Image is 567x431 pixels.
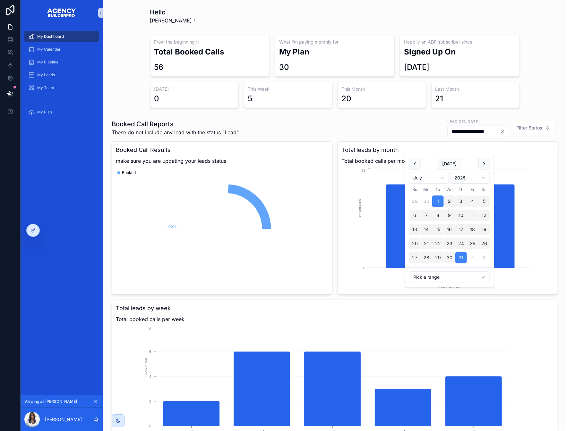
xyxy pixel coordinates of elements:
button: Thursday, July 24th, 2025, selected [455,238,467,249]
button: Wednesday, July 23rd, 2025, selected [444,238,455,249]
button: Monday, June 30th, 2025 [421,195,432,207]
h1: Hello [150,8,195,17]
h2: My Plan [279,46,391,57]
button: Monday, July 21st, 2025, selected [421,238,432,249]
button: Thursday, July 10th, 2025, selected [455,210,467,221]
div: [DATE] [404,62,429,72]
h2: Signed Up On [404,46,515,57]
h3: [DATE] [154,86,235,92]
h3: Last Month [435,86,516,92]
button: Tuesday, July 15th, 2025, selected [432,224,444,235]
label: Lead Gen Date [447,119,478,124]
span: Total booked calls per month [342,157,554,165]
span: My Plan [37,110,52,115]
button: Select Button [511,122,555,134]
tspan: 0 [149,424,151,428]
button: Tuesday, July 1st, 2025, selected [432,195,444,207]
table: July 2025 [409,186,490,263]
button: Friday, August 1st, 2025 [467,252,478,263]
button: Saturday, July 5th, 2025, selected [478,195,490,207]
div: 30 [279,62,289,72]
h3: Happily an ABP subscriber since [404,39,515,45]
button: Thursday, July 3rd, 2025, selected [455,195,467,207]
a: My Leads [24,69,99,81]
a: My Dashboard [24,31,99,42]
span: make sure you are updating your leads status [116,157,328,165]
button: Sunday, July 20th, 2025, selected [409,238,421,249]
div: 20 [342,94,352,104]
h3: Booked Call Results [116,145,328,154]
button: Friday, July 18th, 2025, selected [467,224,478,235]
tspan: 8 [149,327,151,331]
h3: This Week [248,86,328,92]
span: Filter Status [516,125,542,131]
button: Sunday, July 13th, 2025, selected [409,224,421,235]
button: Wednesday, July 9th, 2025, selected [444,210,455,221]
h3: What i'm paying monthly for [279,39,391,45]
div: 56 [154,62,164,72]
div: chart [342,167,554,290]
div: 21 [435,94,443,104]
span: Booked [122,170,136,175]
span: My Pipeline [37,60,58,65]
button: Saturday, August 2nd, 2025 [478,252,490,263]
button: Clear [500,129,508,134]
tspan: Booked Calls [358,199,362,218]
tspan: Booked Calls [144,358,148,377]
button: Sunday, July 6th, 2025, selected [409,210,421,221]
tspan: 25 [361,169,365,173]
button: Tuesday, July 22nd, 2025, selected [432,238,444,249]
button: Wednesday, July 2nd, 2025, selected [444,195,455,207]
a: My Team [24,82,99,94]
button: Thursday, July 31st, 2025, selected [455,252,467,263]
th: Saturday [478,186,490,193]
th: Sunday [409,186,421,193]
span: My Calendar [37,47,61,52]
tspan: 2 [149,399,151,403]
a: My Calendar [24,44,99,55]
button: Friday, July 25th, 2025, selected [467,238,478,249]
tspan: 100% [167,225,176,229]
p: [PERSON_NAME] [45,416,82,423]
tspan: 4 [149,375,151,379]
button: Friday, July 11th, 2025, selected [467,210,478,221]
button: Relative time [409,271,490,283]
button: Saturday, July 26th, 2025, selected [478,238,490,249]
div: chart [116,167,328,290]
div: scrollable content [21,26,103,127]
button: Wednesday, July 16th, 2025, selected [444,224,455,235]
button: Sunday, June 29th, 2025 [409,195,421,207]
button: Saturday, July 19th, 2025, selected [478,224,490,235]
button: Monday, July 7th, 2025, selected [421,210,432,221]
h2: Total Booked Calls [154,46,266,57]
button: Saturday, July 12th, 2025, selected [478,210,490,221]
h1: Booked Call Reports [112,120,239,128]
th: Wednesday [444,186,455,193]
button: Sunday, July 27th, 2025, selected [409,252,421,263]
a: My Pipeline [24,56,99,68]
span: [PERSON_NAME] ! [150,17,195,24]
h3: Total leads by month [342,145,554,154]
img: App logo [47,8,76,18]
button: Thursday, July 17th, 2025, selected [455,224,467,235]
th: Thursday [455,186,467,193]
h3: From the beginning :) [154,39,266,45]
span: These do not include any lead with the status "Lead" [112,128,239,136]
span: Total booked calls per week [116,315,554,323]
button: [DATE] [437,158,462,170]
span: My Leads [37,72,55,78]
div: 0 [154,94,159,104]
span: My Team [37,85,54,90]
th: Monday [421,186,432,193]
th: Tuesday [432,186,444,193]
button: Monday, July 14th, 2025, selected [421,224,432,235]
button: Wednesday, July 30th, 2025, selected [444,252,455,263]
tspan: 0 [363,266,365,270]
div: 5 [248,94,253,104]
button: Tuesday, July 8th, 2025, selected [432,210,444,221]
span: Viewing as [PERSON_NAME] [24,399,77,404]
h3: Total leads by week [116,304,554,313]
span: My Dashboard [37,34,64,39]
button: Friday, July 4th, 2025, selected [467,195,478,207]
tspan: 6 [149,350,151,354]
